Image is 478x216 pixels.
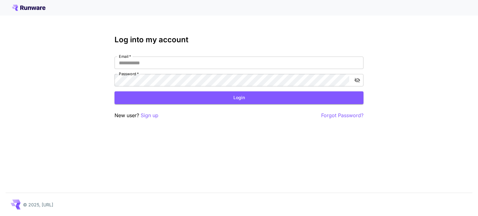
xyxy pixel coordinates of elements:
[119,54,131,59] label: Email
[141,112,158,119] button: Sign up
[321,112,363,119] button: Forgot Password?
[23,201,53,208] p: © 2025, [URL]
[119,71,139,76] label: Password
[352,75,363,86] button: toggle password visibility
[115,35,363,44] h3: Log into my account
[115,91,363,104] button: Login
[115,112,158,119] p: New user?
